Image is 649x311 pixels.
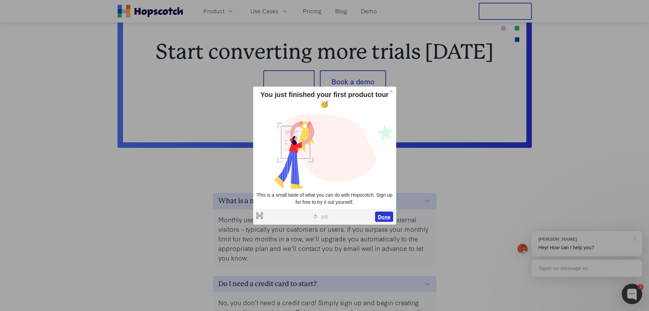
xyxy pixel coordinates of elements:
h3: What is a monthly user? [218,196,296,207]
p: Get started in minutes. No credit card required. [145,101,505,110]
button: What is a monthly user? [213,193,436,209]
span: 5 / 5 [321,213,328,220]
h2: FAQs [123,170,526,186]
img: glz40brdibq3amekgqry.png [256,111,393,188]
div: [PERSON_NAME] [538,236,629,242]
button: Use Cases [246,5,292,17]
span: Product [203,7,225,15]
p: This is a small taste of what you can do with Hopscotch. Sign up for free to try it out yourself. [256,191,393,206]
a: Pricing [300,5,324,17]
button: Done [375,212,393,222]
button: Do I need a credit card to start? [213,276,436,292]
h3: Do I need a credit card to start? [218,279,317,289]
div: You just finished your first product tour 🥳 [256,89,393,109]
button: Book a demo [320,70,386,93]
div: 1 [638,284,644,290]
h2: Start converting more trials [DATE] [145,42,505,62]
div: Tapez un message ici... [531,260,642,277]
p: Hey! How can I help you? [538,244,635,251]
a: Demo [358,5,380,17]
a: Blog [333,5,350,17]
button: Free Trial [479,3,532,20]
button: Product [199,5,238,17]
p: Monthly users are the number of guides that are viewed by external visitors – typically your cust... [218,215,431,262]
a: Home [118,5,183,18]
button: Sign up [263,70,314,93]
span: Use Cases [250,7,278,15]
img: Mark Spera [517,244,528,254]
